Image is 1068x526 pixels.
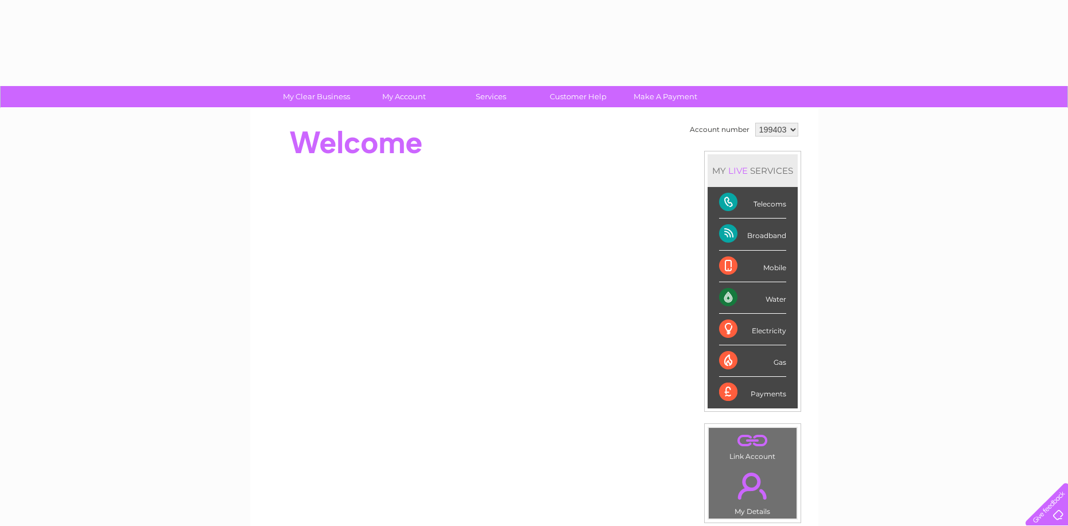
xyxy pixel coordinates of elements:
[719,282,786,314] div: Water
[618,86,713,107] a: Make A Payment
[444,86,538,107] a: Services
[719,219,786,250] div: Broadband
[719,187,786,219] div: Telecoms
[719,345,786,377] div: Gas
[687,120,752,139] td: Account number
[719,377,786,408] div: Payments
[708,427,797,463] td: Link Account
[726,165,750,176] div: LIVE
[531,86,626,107] a: Customer Help
[712,431,794,451] a: .
[719,314,786,345] div: Electricity
[708,154,798,187] div: MY SERVICES
[356,86,451,107] a: My Account
[269,86,364,107] a: My Clear Business
[712,466,794,506] a: .
[708,463,797,519] td: My Details
[719,251,786,282] div: Mobile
